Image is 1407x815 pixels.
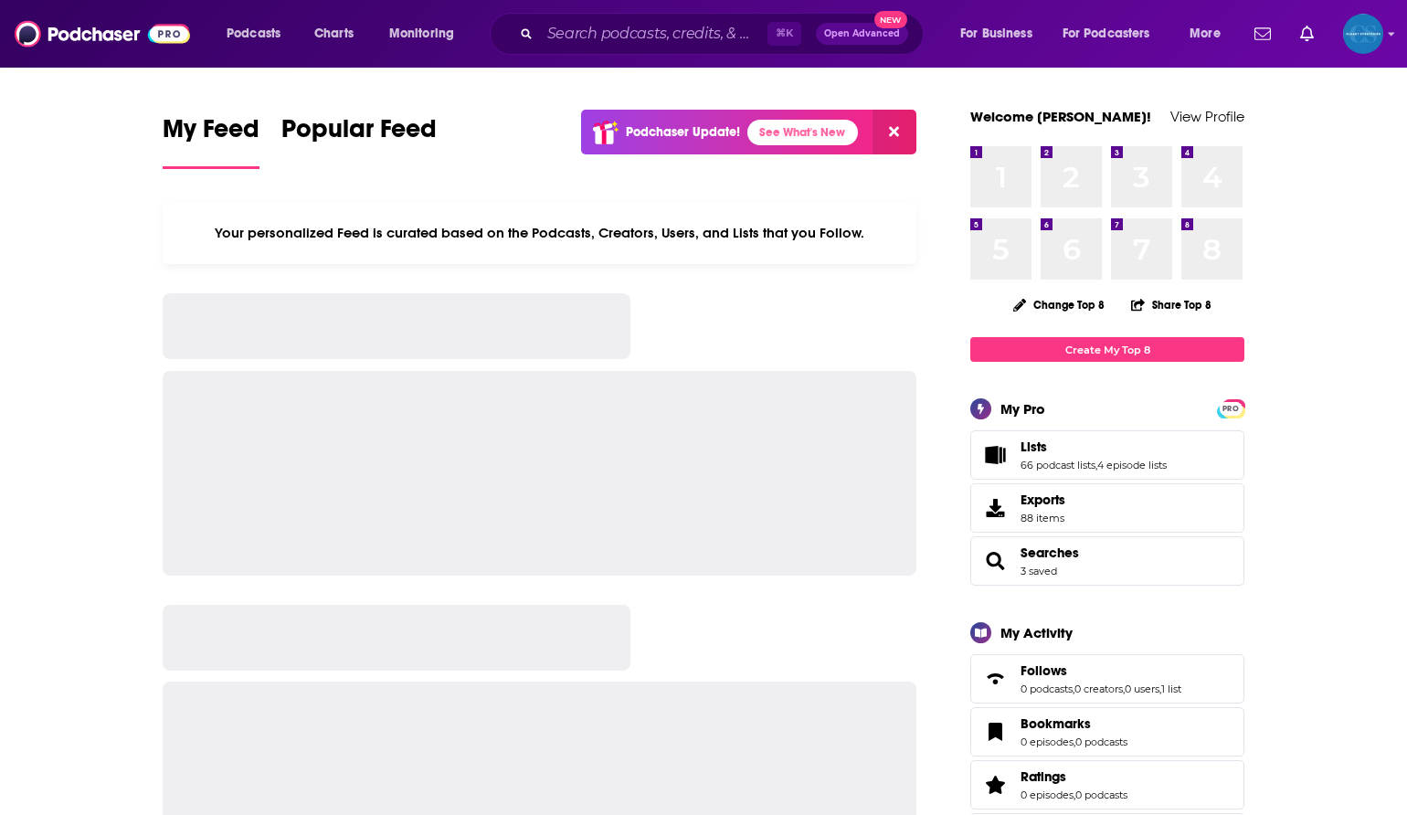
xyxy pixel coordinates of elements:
[1021,545,1079,561] a: Searches
[960,21,1032,47] span: For Business
[977,719,1013,745] a: Bookmarks
[626,124,740,140] p: Podchaser Update!
[1343,14,1383,54] button: Show profile menu
[507,13,941,55] div: Search podcasts, credits, & more...
[1021,715,1127,732] a: Bookmarks
[1021,715,1091,732] span: Bookmarks
[1075,736,1127,748] a: 0 podcasts
[1021,565,1057,577] a: 3 saved
[1247,18,1278,49] a: Show notifications dropdown
[1097,459,1167,471] a: 4 episode lists
[1021,492,1065,508] span: Exports
[1130,287,1212,323] button: Share Top 8
[1000,624,1073,641] div: My Activity
[281,113,437,155] span: Popular Feed
[767,22,801,46] span: ⌘ K
[816,23,908,45] button: Open AdvancedNew
[1170,108,1244,125] a: View Profile
[1073,683,1074,695] span: ,
[1075,789,1127,801] a: 0 podcasts
[977,772,1013,798] a: Ratings
[947,19,1055,48] button: open menu
[1095,459,1097,471] span: ,
[1021,768,1127,785] a: Ratings
[1159,683,1161,695] span: ,
[1021,439,1047,455] span: Lists
[977,495,1013,521] span: Exports
[1000,400,1045,418] div: My Pro
[874,11,907,28] span: New
[1021,439,1167,455] a: Lists
[376,19,478,48] button: open menu
[1343,14,1383,54] span: Logged in as ClearyStrategies
[163,113,259,155] span: My Feed
[163,202,916,264] div: Your personalized Feed is curated based on the Podcasts, Creators, Users, and Lists that you Follow.
[389,21,454,47] span: Monitoring
[1021,662,1067,679] span: Follows
[824,29,900,38] span: Open Advanced
[977,666,1013,692] a: Follows
[314,21,354,47] span: Charts
[1074,789,1075,801] span: ,
[1177,19,1243,48] button: open menu
[540,19,767,48] input: Search podcasts, credits, & more...
[1293,18,1321,49] a: Show notifications dropdown
[970,430,1244,480] span: Lists
[970,108,1151,125] a: Welcome [PERSON_NAME]!
[1021,789,1074,801] a: 0 episodes
[1051,19,1177,48] button: open menu
[1125,683,1159,695] a: 0 users
[970,707,1244,757] span: Bookmarks
[214,19,304,48] button: open menu
[1220,402,1242,416] span: PRO
[227,21,280,47] span: Podcasts
[302,19,365,48] a: Charts
[970,337,1244,362] a: Create My Top 8
[1002,293,1116,316] button: Change Top 8
[970,654,1244,704] span: Follows
[1190,21,1221,47] span: More
[977,442,1013,468] a: Lists
[977,548,1013,574] a: Searches
[163,113,259,169] a: My Feed
[1021,662,1181,679] a: Follows
[1343,14,1383,54] img: User Profile
[281,113,437,169] a: Popular Feed
[970,760,1244,810] span: Ratings
[1021,459,1095,471] a: 66 podcast lists
[1021,736,1074,748] a: 0 episodes
[1123,683,1125,695] span: ,
[1021,683,1073,695] a: 0 podcasts
[1074,683,1123,695] a: 0 creators
[1021,512,1065,524] span: 88 items
[747,120,858,145] a: See What's New
[1161,683,1181,695] a: 1 list
[1021,768,1066,785] span: Ratings
[970,483,1244,533] a: Exports
[1074,736,1075,748] span: ,
[1063,21,1150,47] span: For Podcasters
[970,536,1244,586] span: Searches
[1220,401,1242,415] a: PRO
[15,16,190,51] img: Podchaser - Follow, Share and Rate Podcasts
